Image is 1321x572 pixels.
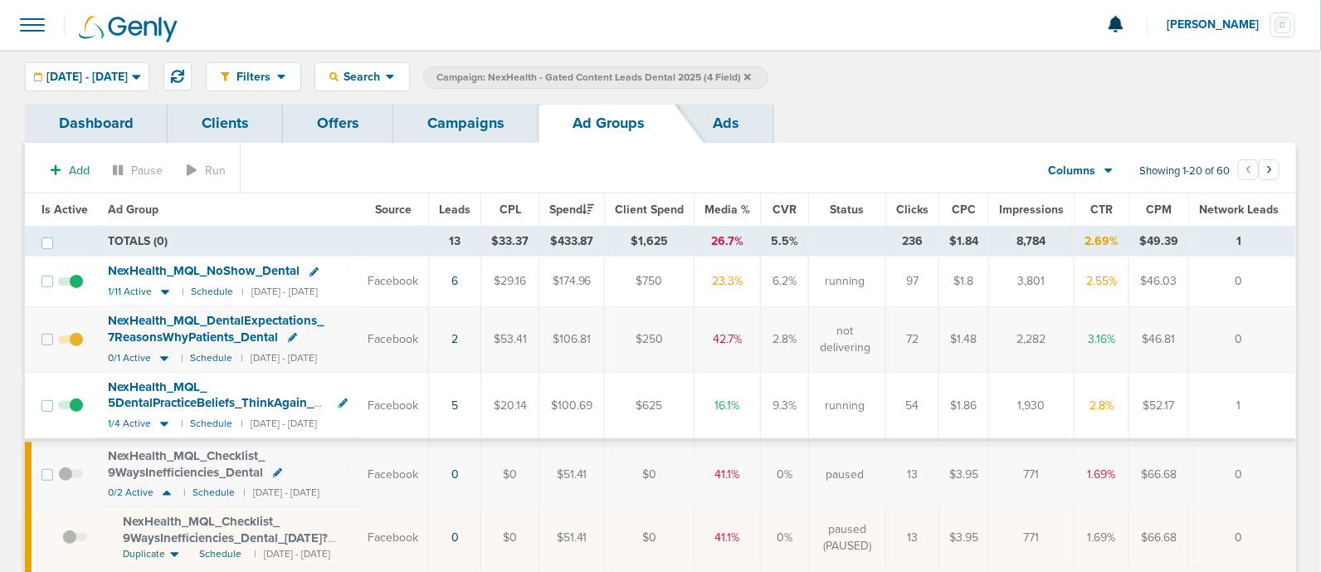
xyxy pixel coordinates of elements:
td: 16.1% [695,373,761,440]
span: Status [831,203,865,217]
td: $51.41 [539,507,605,568]
td: $1.86 [939,373,989,440]
td: 771 [989,440,1075,507]
td: Facebook [358,507,429,568]
span: 0/2 Active [108,486,154,499]
a: Dashboard [25,104,168,143]
td: 0 [1189,257,1296,306]
td: 1.69% [1075,507,1129,568]
td: $66.68 [1129,440,1189,507]
small: | [183,486,184,499]
td: $0 [605,440,695,507]
span: Ad Group [108,203,158,217]
small: Schedule [191,286,233,298]
span: Media % [704,203,750,217]
small: | [181,352,182,364]
span: [DATE] - [DATE] [46,71,128,83]
td: 26.7% [695,227,761,257]
span: 1/11 Active [108,286,152,298]
a: Ads [679,104,773,143]
td: $0 [481,440,539,507]
td: 13 [886,507,939,568]
span: Client Spend [615,203,684,217]
td: Facebook [358,257,429,306]
td: Facebook [358,373,429,440]
span: Clicks [896,203,929,217]
ul: Pagination [1238,162,1280,182]
td: 0% [761,440,809,507]
td: 9.3% [761,373,809,440]
span: Impressions [999,203,1064,217]
td: 13 [429,227,481,257]
button: Go to next page [1259,159,1280,180]
small: Schedule [190,352,232,364]
td: $100.69 [539,373,605,440]
td: 3,801 [989,257,1075,306]
small: | [181,418,182,430]
td: 2.69% [1075,227,1129,257]
td: $106.81 [539,306,605,372]
a: Campaigns [393,104,539,143]
td: TOTALS (0) [98,227,429,257]
td: 1,930 [989,373,1075,440]
td: 41.1% [695,440,761,507]
span: Showing 1-20 of 60 [1139,164,1230,178]
span: 1/4 Active [108,418,151,430]
span: 0/1 Active [108,352,151,364]
td: Facebook [358,440,429,507]
a: 6 [451,274,458,288]
span: Filters [230,70,277,84]
span: NexHealth_ MQL_ DentalExpectations_ 7ReasonsWhyPatients_ Dental [108,313,324,345]
span: Search [339,70,386,84]
td: 5.5% [761,227,809,257]
a: 0 [451,530,459,545]
small: | [182,286,183,298]
td: paused (PAUSED) [809,507,886,568]
span: not delivering [819,323,871,355]
td: $0 [481,507,539,568]
span: running [826,398,865,414]
td: $1.84 [939,227,989,257]
td: 1.69% [1075,440,1129,507]
img: Genly [79,16,178,42]
td: $20.14 [481,373,539,440]
td: $3.95 [939,440,989,507]
td: 771 [989,507,1075,568]
span: Source [375,203,412,217]
td: 2.55% [1075,257,1129,306]
small: Schedule [190,418,232,430]
td: 72 [886,306,939,372]
a: Offers [283,104,393,143]
button: Add [41,159,99,183]
td: $1,625 [605,227,695,257]
span: Duplicate [123,547,165,561]
td: $1.48 [939,306,989,372]
span: NexHealth_ MQL_ 5DentalPracticeBeliefs_ ThinkAgain_ Dental [108,379,314,427]
a: 2 [451,332,458,346]
td: $3.95 [939,507,989,568]
td: $750 [605,257,695,306]
td: 23.3% [695,257,761,306]
td: 8,784 [989,227,1075,257]
td: 13 [886,440,939,507]
span: running [826,273,865,290]
small: Schedule [193,486,235,499]
td: 54 [886,373,939,440]
small: | [DATE] - [DATE] [241,418,317,430]
td: $33.37 [481,227,539,257]
span: [PERSON_NAME] [1167,19,1270,31]
td: $66.68 [1129,507,1189,568]
small: | [DATE] - [DATE] [243,486,319,499]
td: 2.8% [1075,373,1129,440]
td: $46.81 [1129,306,1189,372]
td: 3.16% [1075,306,1129,372]
span: NexHealth_ MQL_ NoShow_ Dental [108,263,300,278]
span: CPM [1146,203,1172,217]
span: NexHealth_ MQL_ Checklist_ 9WaysInefficiencies_ Dental_ [DATE]?id=183&cmp_ id=9658029 [123,514,328,561]
a: 0 [451,467,459,482]
td: 1 [1189,227,1296,257]
span: Campaign: NexHealth - Gated Content Leads Dental 2025 (4 Field) [436,71,751,85]
small: | [DATE] - [DATE] [241,352,317,364]
td: $625 [605,373,695,440]
span: paused [826,467,865,483]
